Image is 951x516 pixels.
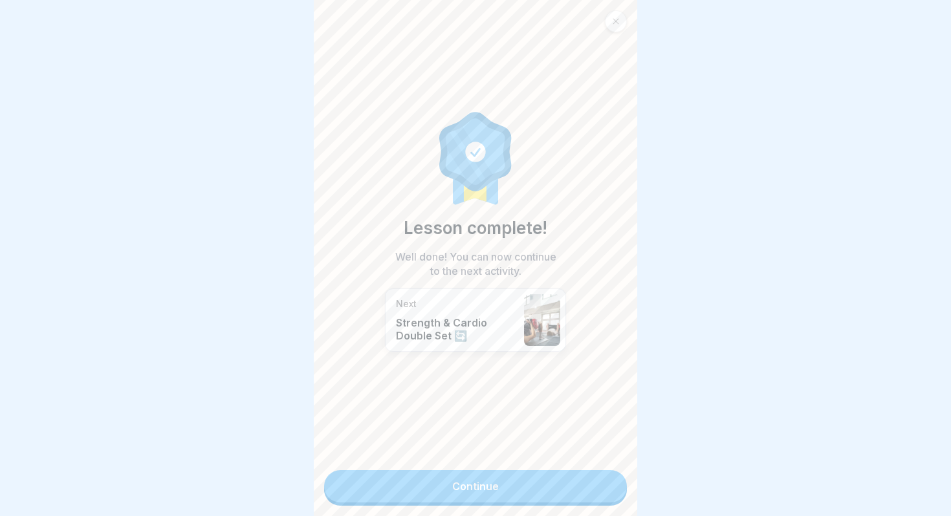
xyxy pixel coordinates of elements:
p: Lesson complete! [404,216,547,241]
img: completion.svg [432,109,519,206]
p: Next [396,298,518,310]
p: Well done! You can now continue to the next activity. [391,250,560,278]
a: Continue [324,470,627,502]
p: Strength & Cardio Double Set 🔄 [396,316,518,342]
